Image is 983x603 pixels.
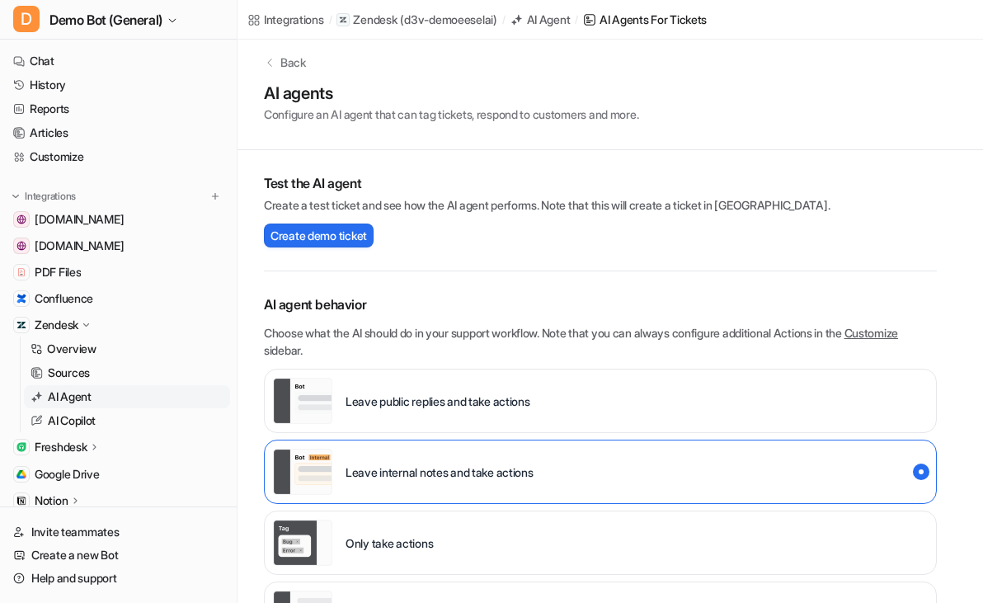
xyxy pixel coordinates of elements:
p: AI Agent [48,389,92,405]
img: PDF Files [16,267,26,277]
p: Integrations [25,190,76,203]
span: Google Drive [35,466,100,483]
p: Leave internal notes and take actions [346,464,534,481]
a: Chat [7,49,230,73]
h1: AI agents [264,81,638,106]
div: live::external_reply [264,369,937,433]
img: www.airbnb.com [16,241,26,251]
a: Customize [844,326,898,340]
p: Sources [48,365,90,381]
a: Create a new Bot [7,544,230,567]
button: Create demo ticket [264,224,374,247]
button: Integrations [7,188,81,205]
img: Google Drive [16,469,26,479]
p: Choose what the AI should do in your support workflow. Note that you can always configure additio... [264,324,937,359]
span: [DOMAIN_NAME] [35,238,124,254]
p: Zendesk [353,12,397,28]
p: Back [280,54,306,71]
img: expand menu [10,191,21,202]
a: AI Agents for tickets [583,11,707,28]
img: Notion [16,496,26,506]
span: [DOMAIN_NAME] [35,211,124,228]
a: History [7,73,230,97]
img: Zendesk [16,320,26,330]
span: / [502,12,506,27]
p: Freshdesk [35,439,87,455]
span: Demo Bot (General) [49,8,162,31]
p: ( d3v-demoeeselai ) [400,12,496,28]
a: ConfluenceConfluence [7,287,230,310]
img: Leave public replies and take actions [273,378,332,424]
p: Overview [47,341,96,357]
div: AI Agents for tickets [600,11,707,28]
p: Leave public replies and take actions [346,393,530,410]
a: Articles [7,121,230,144]
p: Configure an AI agent that can tag tickets, respond to customers and more. [264,106,638,123]
a: Zendesk(d3v-demoeeselai) [336,12,496,28]
a: Overview [24,337,230,360]
a: Reports [7,97,230,120]
img: menu_add.svg [209,191,221,202]
a: Sources [24,361,230,384]
a: Integrations [247,11,324,28]
a: AI Copilot [24,409,230,432]
a: AI Agent [24,385,230,408]
div: live::disabled [264,511,937,575]
a: Google DriveGoogle Drive [7,463,230,486]
span: / [575,12,578,27]
p: Create a test ticket and see how the AI agent performs. Note that this will create a ticket in [G... [264,196,937,214]
p: Only take actions [346,535,433,552]
a: Customize [7,145,230,168]
span: D [13,6,40,32]
p: Zendesk [35,317,78,333]
a: PDF FilesPDF Files [7,261,230,284]
img: Confluence [16,294,26,304]
span: Confluence [35,290,93,307]
h2: Test the AI agent [264,173,937,193]
div: live::internal_reply [264,440,937,504]
p: AI agent behavior [264,294,937,314]
span: PDF Files [35,264,81,280]
img: Freshdesk [16,442,26,452]
div: Integrations [264,11,324,28]
span: / [329,12,332,27]
a: www.airbnb.com[DOMAIN_NAME] [7,234,230,257]
img: www.atlassian.com [16,214,26,224]
img: Leave internal notes and take actions [273,449,332,495]
img: Only take actions [273,520,332,566]
span: Create demo ticket [270,227,367,244]
a: Help and support [7,567,230,590]
a: AI Agent [510,11,571,28]
div: AI Agent [527,11,571,28]
p: AI Copilot [48,412,96,429]
p: Notion [35,492,68,509]
a: Invite teammates [7,521,230,544]
a: www.atlassian.com[DOMAIN_NAME] [7,208,230,231]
